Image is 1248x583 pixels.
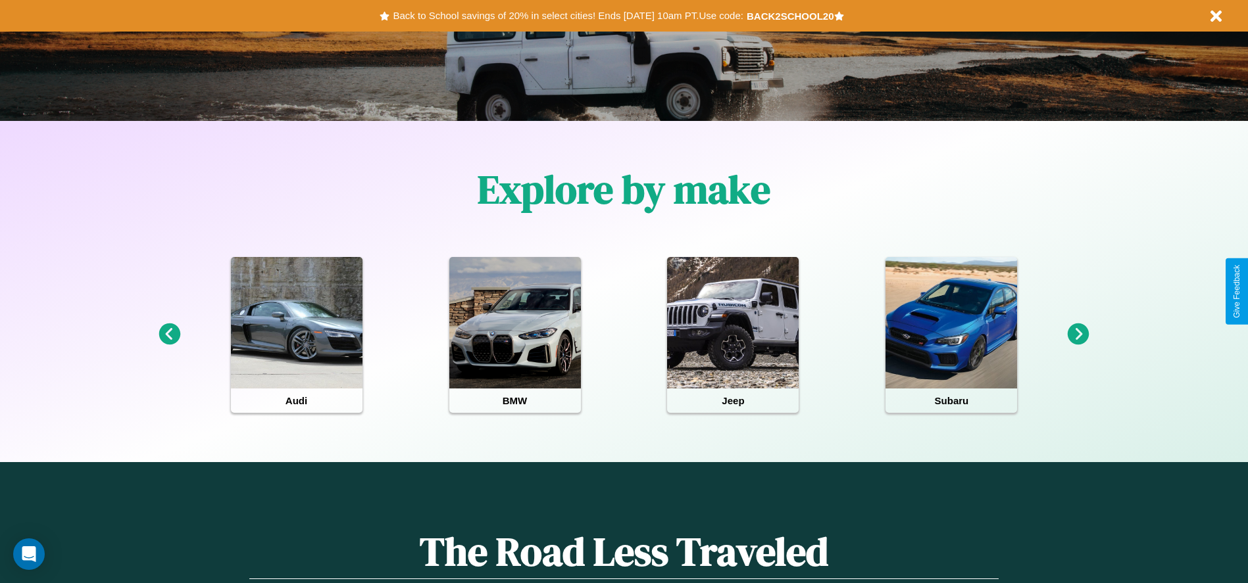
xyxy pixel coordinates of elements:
h4: BMW [449,388,581,413]
h4: Audi [231,388,362,413]
div: Give Feedback [1232,265,1241,318]
button: Back to School savings of 20% in select cities! Ends [DATE] 10am PT.Use code: [389,7,746,25]
div: Open Intercom Messenger [13,538,45,570]
h4: Jeep [667,388,799,413]
b: BACK2SCHOOL20 [747,11,834,22]
h1: The Road Less Traveled [249,525,998,579]
h4: Subaru [886,388,1017,413]
h1: Explore by make [478,162,770,216]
